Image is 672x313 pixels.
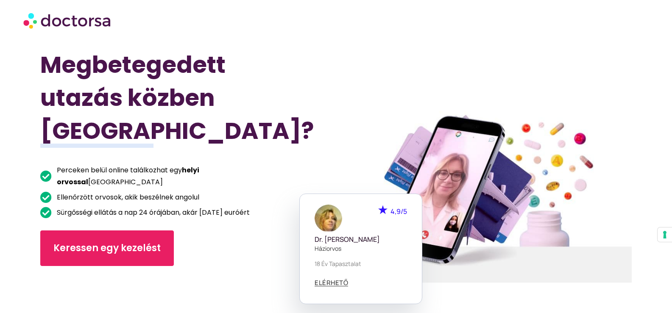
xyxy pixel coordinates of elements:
font: Sürgősségi ellátás a nap 24 órájában, akár [DATE] euróért [57,208,250,217]
font: Ellenőrzött orvosok, akik beszélnek angolul [57,192,199,202]
font: 4,9/5 [390,207,407,216]
font: helyi orvossal [57,165,199,187]
font: háziorvos [315,244,341,252]
a: Keressen egy kezelést [40,230,174,266]
button: Az Ön hozzájárulási beállításai a nyomkövető technológiákhoz [658,227,672,242]
font: Megbetegedett [40,48,226,81]
font: Dr. [PERSON_NAME] [315,235,380,244]
font: ELÉRHETŐ [315,278,348,287]
font: 18 év tapasztalat [315,260,361,268]
font: Keressen egy kezelést [53,241,161,255]
font: [GEOGRAPHIC_DATA] [88,177,163,187]
font: [GEOGRAPHIC_DATA]? [40,114,314,147]
font: Perceken belül online találkozhat egy [57,165,182,175]
a: ELÉRHETŐ [315,280,348,286]
font: utazás közben [40,81,215,114]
